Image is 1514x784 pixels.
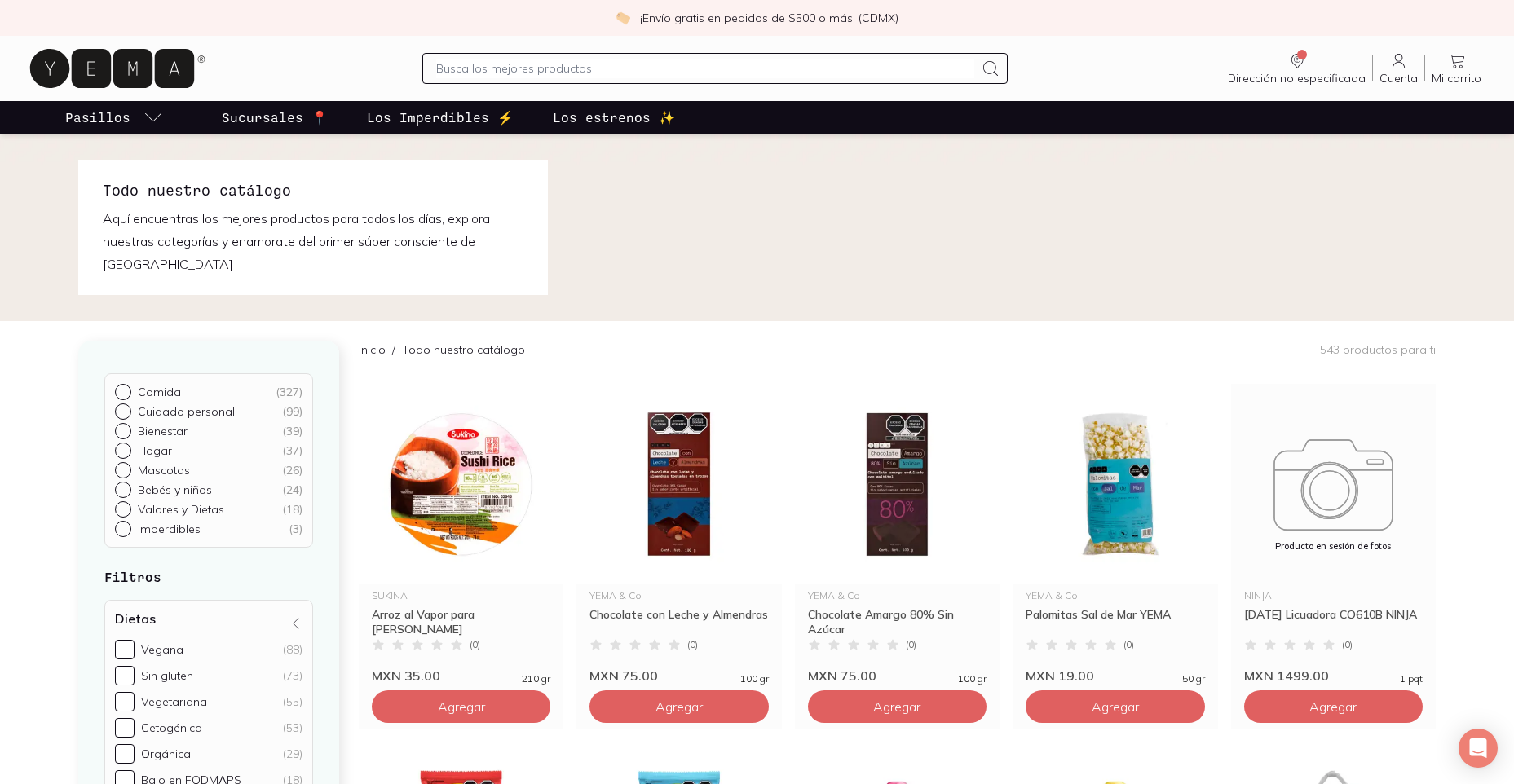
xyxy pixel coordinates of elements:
[1244,591,1423,601] div: NINJA
[1459,729,1498,768] div: Open Intercom Messenger
[115,666,135,685] input: Sin gluten(73)
[282,424,302,438] div: ( 39 )
[470,640,480,650] span: ( 0 )
[438,698,485,715] span: Agregar
[436,59,973,78] input: Busca los mejores productos
[218,101,331,134] a: Sucursales 📍
[795,384,1000,584] img: 34365 Chocolate 80% sin azucar
[1231,384,1436,684] a: Icono de cámaraProducto en sesión de fotosNINJA[DATE] Licuadora CO610B NINJA(0)MXN 1499.001 pqt
[1379,71,1418,86] span: Cuenta
[808,690,987,723] button: Agregar
[62,101,166,134] a: pasillo-todos-link
[283,720,302,735] div: (53)
[958,674,987,684] span: 100 gr
[576,384,781,584] img: 34368 Chocolate con leche y almendras
[282,502,302,517] div: ( 18 )
[276,385,302,399] div: ( 327 )
[589,667,658,684] span: MXN 75.00
[115,718,135,738] input: Cetogénica(53)
[115,744,135,764] input: Orgánica(29)
[1244,607,1423,636] div: [DATE] Licuadora CO610B NINJA
[386,341,402,358] span: /
[138,424,188,438] p: Bienestar
[359,384,563,684] a: 34388 Arroz al vapor SUKINASUKINAArroz al Vapor para [PERSON_NAME](0)MXN 35.00210 gr
[367,108,514,127] p: Los Imperdibles ⚡️
[138,482,212,497] p: Bebés y niños
[289,522,302,536] div: ( 3 )
[640,10,898,26] p: ¡Envío gratis en pedidos de $500 o más! (CDMX)
[740,674,769,684] span: 100 gr
[282,463,302,478] div: ( 26 )
[655,698,703,715] span: Agregar
[522,674,550,684] span: 210 gr
[808,667,876,684] span: MXN 75.00
[359,342,386,357] a: Inicio
[402,341,525,358] p: Todo nuestro catálogo
[553,108,675,127] p: Los estrenos ✨
[282,404,302,419] div: ( 99 )
[906,640,916,650] span: ( 0 )
[1221,51,1372,86] a: Dirección no especificada
[372,667,440,684] span: MXN 35.00
[364,101,517,134] a: Los Imperdibles ⚡️
[222,108,328,127] p: Sucursales 📍
[1026,667,1094,684] span: MXN 19.00
[283,642,302,657] div: (88)
[115,610,156,627] h4: Dietas
[1013,384,1217,684] a: Palomitas 1YEMA & CoPalomitas Sal de Mar YEMA(0)MXN 19.0050 gr
[104,569,161,584] strong: Filtros
[141,642,183,657] div: Vegana
[138,385,181,399] p: Comida
[103,179,523,200] h1: Todo nuestro catálogo
[873,698,920,715] span: Agregar
[283,747,302,761] div: (29)
[687,640,698,650] span: ( 0 )
[1244,667,1329,684] span: MXN 1499.00
[1026,607,1204,636] div: Palomitas Sal de Mar YEMA
[589,591,768,601] div: YEMA & Co
[1182,674,1205,684] span: 50 gr
[1123,640,1134,650] span: ( 0 )
[65,108,130,127] p: Pasillos
[550,101,678,134] a: Los estrenos ✨
[1228,71,1366,86] span: Dirección no especificada
[808,591,987,601] div: YEMA & Co
[1092,698,1139,715] span: Agregar
[1432,71,1481,86] span: Mi carrito
[1400,674,1423,684] span: 1 pqt
[138,404,235,419] p: Cuidado personal
[138,522,201,536] p: Imperdibles
[283,668,302,683] div: (73)
[1026,591,1204,601] div: YEMA & Co
[372,591,550,601] div: SUKINA
[1231,541,1436,552] span: Producto en sesión de fotos
[141,694,207,709] div: Vegetariana
[1342,640,1353,650] span: ( 0 )
[103,207,523,275] p: Aquí encuentras los mejores productos para todos los días, explora nuestras categorías y enamorat...
[141,747,191,761] div: Orgánica
[1244,690,1423,723] button: Agregar
[372,690,550,723] button: Agregar
[138,502,224,517] p: Valores y Dietas
[138,463,190,478] p: Mascotas
[1320,342,1436,357] p: 543 productos para ti
[141,668,193,683] div: Sin gluten
[808,607,987,636] div: Chocolate Amargo 80% Sin Azúcar
[1026,690,1204,723] button: Agregar
[141,720,202,735] div: Cetogénica
[1309,698,1357,715] span: Agregar
[283,694,302,709] div: (55)
[576,384,781,684] a: 34368 Chocolate con leche y almendrasYEMA & CoChocolate con Leche y Almendras(0)MXN 75.00100 gr
[616,11,630,25] img: check
[359,384,563,584] img: 34388 Arroz al vapor SUKINA
[1425,51,1488,86] a: Mi carrito
[1013,384,1217,584] img: Palomitas 1
[282,482,302,497] div: ( 24 )
[1231,417,1436,531] img: Icono de cámara
[795,384,1000,684] a: 34365 Chocolate 80% sin azucarYEMA & CoChocolate Amargo 80% Sin Azúcar(0)MXN 75.00100 gr
[115,640,135,659] input: Vegana(88)
[1373,51,1424,86] a: Cuenta
[282,443,302,458] div: ( 37 )
[589,607,768,636] div: Chocolate con Leche y Almendras
[138,443,172,458] p: Hogar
